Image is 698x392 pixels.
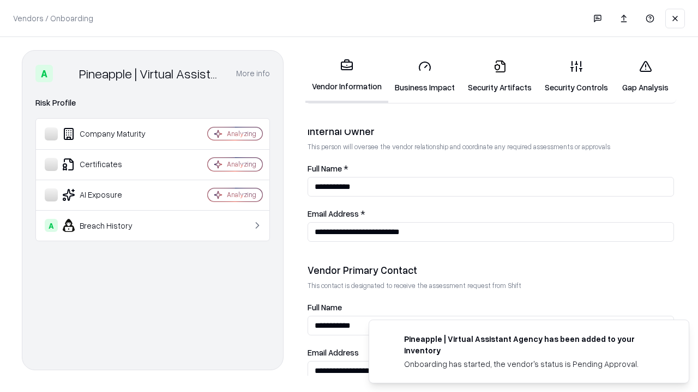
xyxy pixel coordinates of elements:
div: Internal Owner [308,125,674,138]
a: Security Artifacts [461,51,538,102]
div: Analyzing [227,129,256,138]
p: Vendors / Onboarding [13,13,93,24]
img: trypineapple.com [382,333,395,346]
a: Gap Analysis [615,51,676,102]
div: Analyzing [227,190,256,199]
label: Full Name [308,303,674,311]
label: Email Address * [308,210,674,218]
div: Analyzing [227,160,256,169]
div: Breach History [45,219,175,232]
img: Pineapple | Virtual Assistant Agency [57,65,75,82]
div: Vendor Primary Contact [308,264,674,277]
div: Risk Profile [35,96,270,109]
div: Pineapple | Virtual Assistant Agency has been added to your inventory [404,333,663,356]
a: Business Impact [388,51,461,102]
div: AI Exposure [45,188,175,201]
div: Company Maturity [45,127,175,140]
a: Security Controls [538,51,615,102]
div: Pineapple | Virtual Assistant Agency [79,65,223,82]
div: A [45,219,58,232]
div: A [35,65,53,82]
p: This contact is designated to receive the assessment request from Shift [308,281,674,290]
label: Full Name * [308,164,674,173]
button: More info [236,64,270,83]
label: Email Address [308,348,674,357]
div: Onboarding has started, the vendor's status is Pending Approval. [404,358,663,370]
a: Vendor Information [305,50,388,103]
p: This person will oversee the vendor relationship and coordinate any required assessments or appro... [308,142,674,151]
div: Certificates [45,158,175,171]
